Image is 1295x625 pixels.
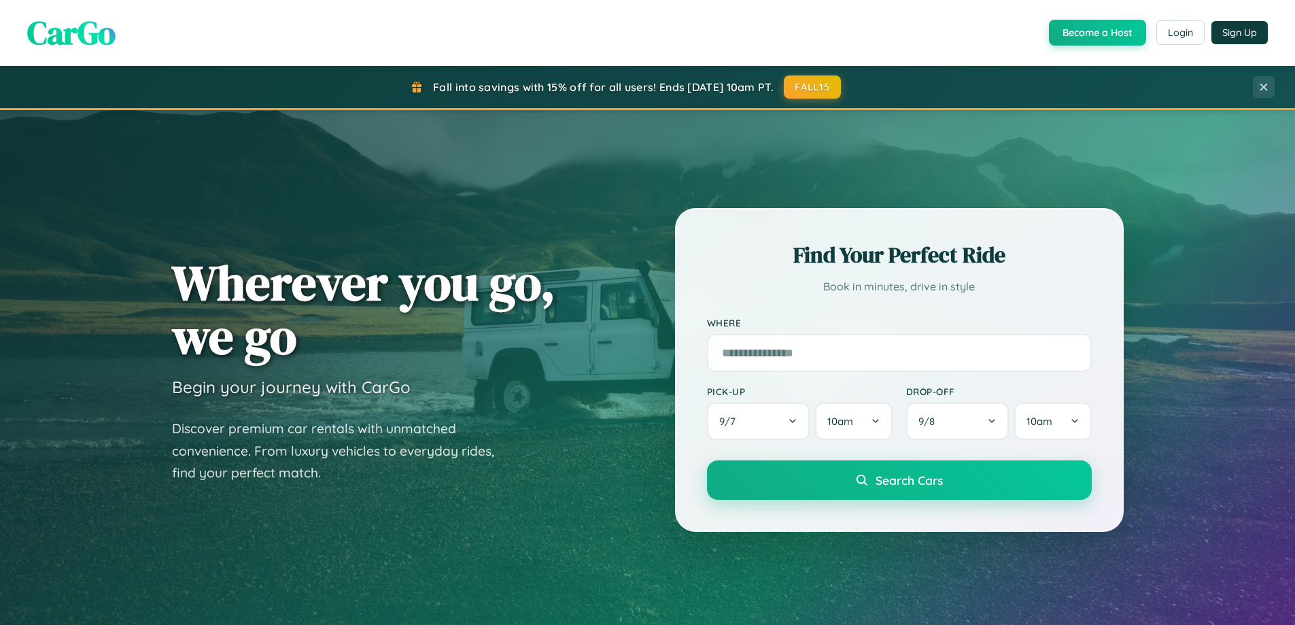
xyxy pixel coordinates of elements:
[707,317,1092,328] label: Where
[172,377,411,397] h3: Begin your journey with CarGo
[1211,21,1268,44] button: Sign Up
[784,75,841,99] button: FALL15
[876,473,943,488] span: Search Cars
[1049,20,1146,46] button: Become a Host
[906,403,1009,440] button: 9/8
[172,418,512,484] p: Discover premium car rentals with unmatched convenience. From luxury vehicles to everyday rides, ...
[1014,403,1091,440] button: 10am
[815,403,892,440] button: 10am
[1026,415,1052,428] span: 10am
[918,415,942,428] span: 9 / 8
[707,240,1092,270] h2: Find Your Perfect Ride
[906,386,1092,397] label: Drop-off
[827,415,853,428] span: 10am
[707,460,1092,500] button: Search Cars
[27,10,116,55] span: CarGo
[719,415,742,428] span: 9 / 7
[172,256,555,363] h1: Wherever you go, we go
[707,403,810,440] button: 9/7
[1156,20,1205,45] button: Login
[707,386,893,397] label: Pick-up
[433,80,774,94] span: Fall into savings with 15% off for all users! Ends [DATE] 10am PT.
[707,277,1092,297] p: Book in minutes, drive in style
